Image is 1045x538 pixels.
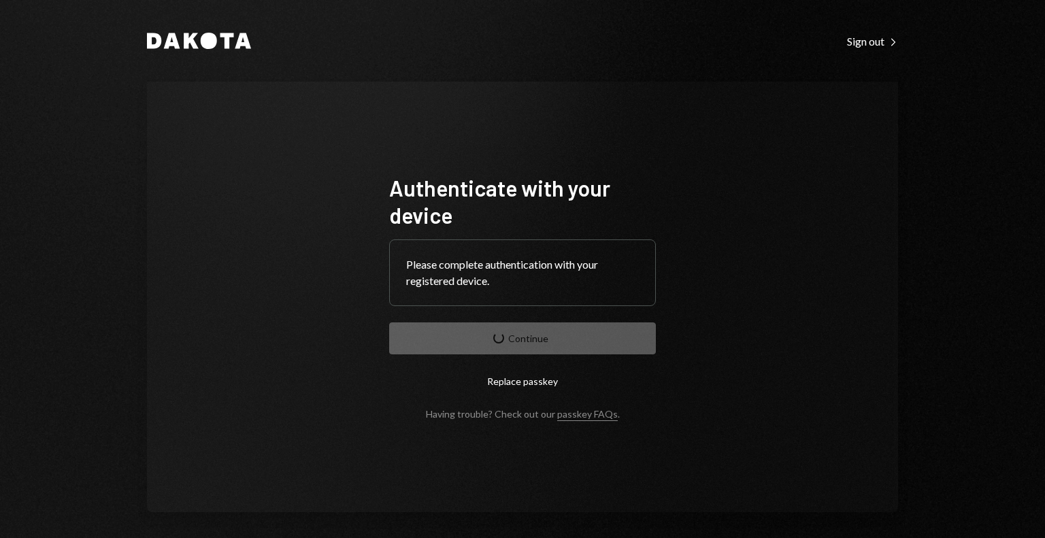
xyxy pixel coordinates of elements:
div: Having trouble? Check out our . [426,408,620,420]
button: Replace passkey [389,365,656,397]
a: Sign out [847,33,898,48]
a: passkey FAQs [557,408,618,421]
h1: Authenticate with your device [389,174,656,229]
div: Sign out [847,35,898,48]
div: Please complete authentication with your registered device. [406,256,639,289]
